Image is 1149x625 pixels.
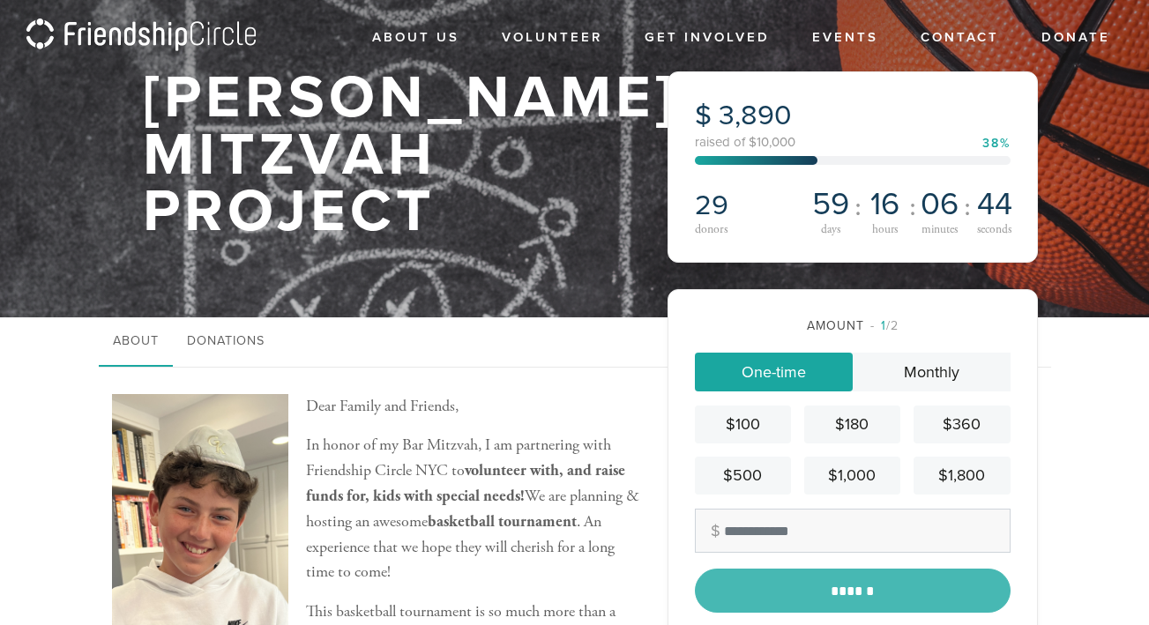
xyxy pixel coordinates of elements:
div: Amount [695,316,1011,335]
div: $1,800 [921,464,1003,487]
div: $500 [702,464,784,487]
a: Monthly [853,353,1011,391]
div: $180 [811,413,893,436]
b: volunteer with, and raise funds for, kids with special needs! [306,460,625,506]
span: 1 [881,318,886,333]
span: hours [872,224,898,236]
p: Dear Family and Friends, [112,394,641,420]
span: minutes [921,224,958,236]
a: $1,000 [804,457,900,495]
p: In honor of my Bar Mitzvah, I am partnering with Friendship Circle NYC to We are planning & hosti... [112,433,641,585]
a: $360 [914,406,1010,443]
span: /2 [870,318,899,333]
h1: [PERSON_NAME] Mitzvah Project [143,70,676,241]
a: Events [799,21,892,55]
span: : [964,193,971,221]
img: logo_fc.png [26,19,256,53]
span: 44 [977,189,1012,220]
div: $1,000 [811,464,893,487]
span: days [821,224,840,236]
div: raised of $10,000 [695,136,1011,149]
span: 16 [870,189,899,220]
a: One-time [695,353,853,391]
a: Contact [907,21,1012,55]
a: $100 [695,406,791,443]
a: Get Involved [631,21,783,55]
a: Volunteer [489,21,616,55]
span: : [854,193,862,221]
a: $180 [804,406,900,443]
span: : [909,193,916,221]
a: $500 [695,457,791,495]
span: 06 [921,189,959,220]
a: Donate [1028,21,1123,55]
span: 3,890 [719,99,792,132]
div: 38% [982,138,1011,150]
span: $ [695,99,712,132]
a: Donations [173,317,279,367]
div: $360 [921,413,1003,436]
div: donors [695,223,803,235]
b: basketball tournament [428,511,577,532]
span: seconds [977,224,1011,236]
h2: 29 [695,189,803,222]
div: $100 [702,413,784,436]
a: $1,800 [914,457,1010,495]
a: About [99,317,173,367]
span: 59 [812,189,849,220]
a: About Us [359,21,473,55]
